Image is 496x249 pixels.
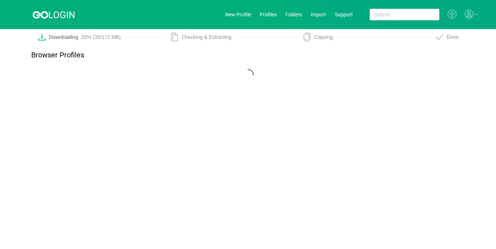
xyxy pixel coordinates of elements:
[242,69,254,81] i: icon: loading
[49,33,125,41] div: Downloading
[435,33,444,41] i: icon: check
[170,33,179,41] i: icon: file-zip
[31,51,84,59] p: Browser Profiles
[370,9,439,20] input: Search...
[285,12,302,17] a: Folders
[81,34,121,40] div: 20% (35/172 MB)
[314,33,337,41] div: Copying
[335,12,353,17] a: Support
[260,12,277,17] a: Profiles
[182,33,236,41] div: Checking & Extracting
[225,12,251,17] a: New Profile
[302,33,311,41] i: icon: copy
[311,12,326,17] a: Import
[447,33,459,41] div: Done
[37,33,46,41] i: icon: download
